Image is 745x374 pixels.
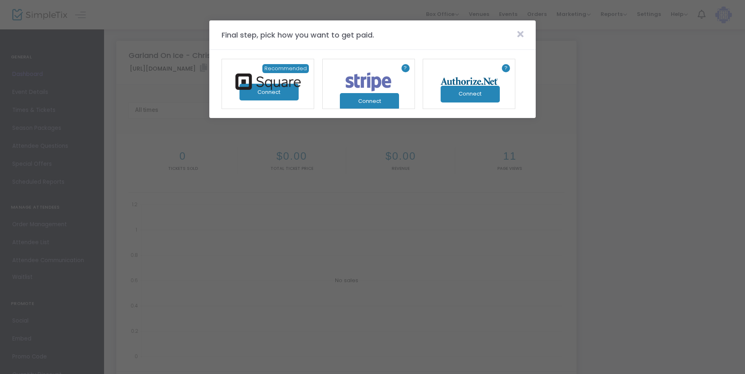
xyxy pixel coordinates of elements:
[437,77,502,85] img: authorize.png
[340,93,399,110] button: Connect
[441,86,500,102] button: Connect
[209,20,536,50] m-panel-header: Final step, pick how you want to get paid.
[235,73,301,90] img: square.png
[217,29,378,40] m-panel-title: Final step, pick how you want to get paid.
[262,64,309,73] span: Recommended
[239,84,299,100] button: Connect
[401,64,410,72] span: ?
[341,71,396,93] img: stripe.png
[502,64,510,72] span: ?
